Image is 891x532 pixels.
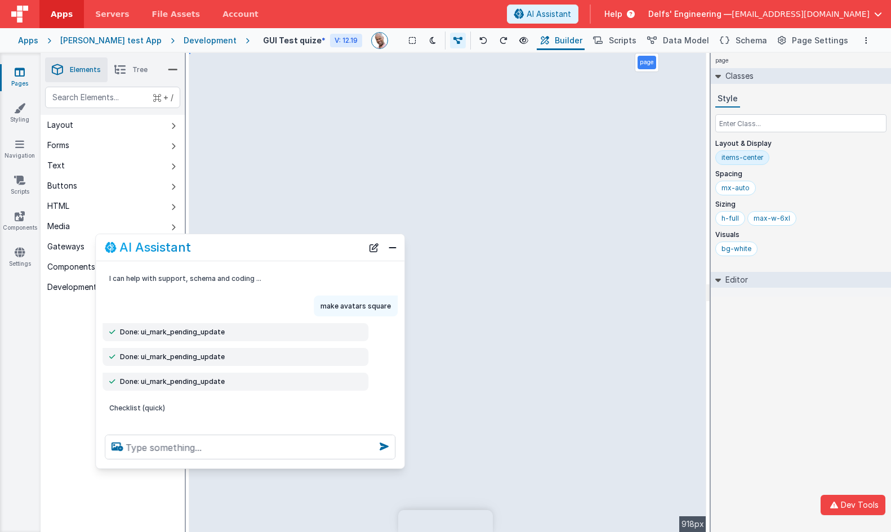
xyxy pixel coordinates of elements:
[47,160,65,171] div: Text
[47,261,95,272] div: Components
[153,87,173,108] span: + /
[366,240,382,256] button: New Chat
[51,8,73,20] span: Apps
[45,87,180,108] input: Search Elements...
[721,153,763,162] div: items-center
[263,36,322,44] h4: GUI Test quize
[122,423,362,436] li: Locate the avatar image elements in the page schema.
[119,240,191,254] h2: AI Assistant
[385,240,400,256] button: Close
[70,65,101,74] span: Elements
[679,516,706,532] div: 918px
[330,34,362,47] div: V: 12.19
[41,236,185,257] button: Gateways
[41,277,185,297] button: Development
[120,328,225,337] span: Done: ui_mark_pending_update
[555,35,582,46] span: Builder
[648,8,882,20] button: Delfs' Engineering — [EMAIL_ADDRESS][DOMAIN_NAME]
[109,402,362,414] p: Checklist (quick)
[372,33,387,48] img: 11ac31fe5dc3d0eff3fbbbf7b26fa6e1
[184,35,237,46] div: Development
[859,34,873,47] button: Options
[527,8,571,20] span: AI Assistant
[95,8,129,20] span: Servers
[120,352,225,361] span: Done: ui_mark_pending_update
[821,495,885,515] button: Dev Tools
[47,241,84,252] div: Gateways
[715,200,886,209] p: Sizing
[715,91,740,108] button: Style
[604,8,622,20] span: Help
[721,244,751,253] div: bg-white
[41,216,185,236] button: Media
[18,35,38,46] div: Apps
[715,169,886,178] p: Spacing
[716,31,769,50] button: Schema
[732,8,870,20] span: [EMAIL_ADDRESS][DOMAIN_NAME]
[132,65,148,74] span: Tree
[47,221,70,232] div: Media
[715,114,886,132] input: Enter Class...
[47,140,69,151] div: Forms
[47,281,97,293] div: Development
[120,377,225,386] span: Done: ui_mark_pending_update
[41,135,185,155] button: Forms
[715,139,886,148] p: Layout & Display
[47,119,73,131] div: Layout
[109,272,362,284] p: I can help with support, schema and coding ...
[189,53,706,532] div: -->
[41,115,185,135] button: Layout
[609,35,636,46] span: Scripts
[507,5,578,24] button: AI Assistant
[663,35,709,46] span: Data Model
[41,155,185,176] button: Text
[721,68,754,84] h2: Classes
[643,31,711,50] button: Data Model
[41,196,185,216] button: HTML
[711,53,733,68] h4: page
[721,214,739,223] div: h-full
[60,35,162,46] div: [PERSON_NAME] test App
[41,176,185,196] button: Buttons
[792,35,848,46] span: Page Settings
[774,31,850,50] button: Page Settings
[152,8,201,20] span: File Assets
[736,35,767,46] span: Schema
[721,184,750,193] div: mx-auto
[640,58,654,67] p: page
[537,31,585,50] button: Builder
[721,272,748,288] h2: Editor
[715,230,886,239] p: Visuals
[589,31,639,50] button: Scripts
[754,214,790,223] div: max-w-6xl
[320,300,391,312] p: make avatars square
[41,257,185,277] button: Components
[648,8,732,20] span: Delfs' Engineering —
[47,200,69,212] div: HTML
[47,180,77,191] div: Buttons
